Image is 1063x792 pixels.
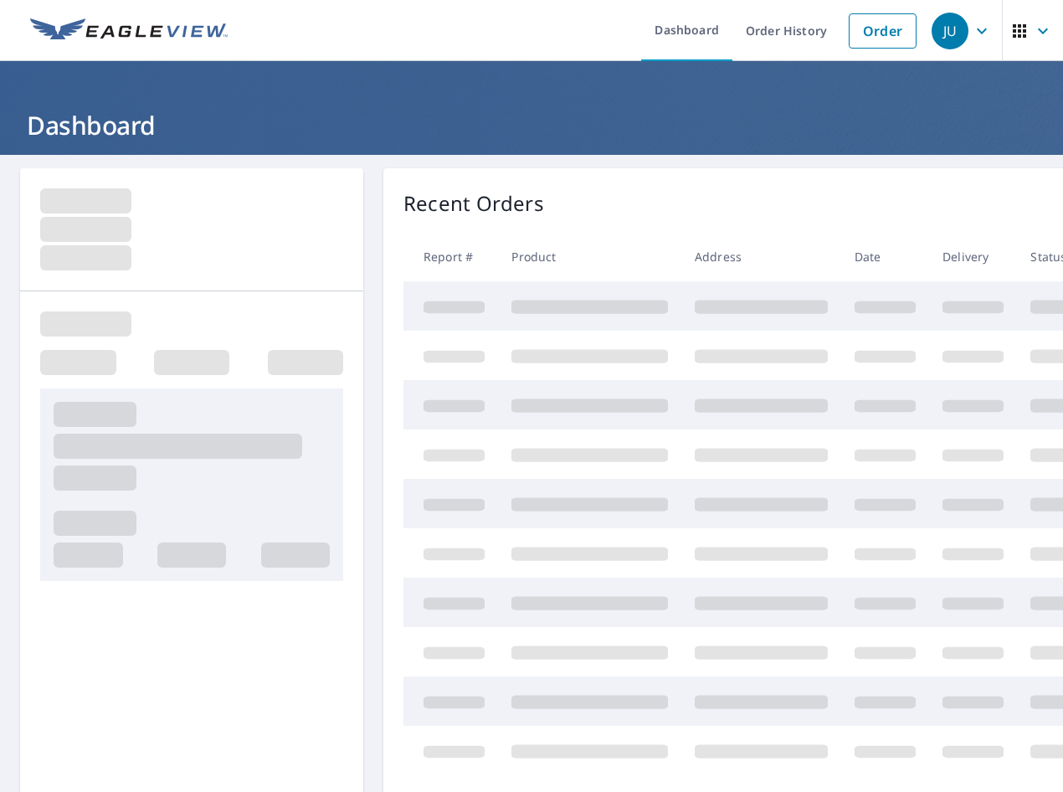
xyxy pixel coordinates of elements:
img: EV Logo [30,18,228,44]
th: Date [841,232,929,281]
th: Delivery [929,232,1017,281]
h1: Dashboard [20,108,1043,142]
div: JU [932,13,968,49]
th: Report # [403,232,498,281]
a: Order [849,13,917,49]
p: Recent Orders [403,188,544,219]
th: Address [681,232,841,281]
th: Product [498,232,681,281]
